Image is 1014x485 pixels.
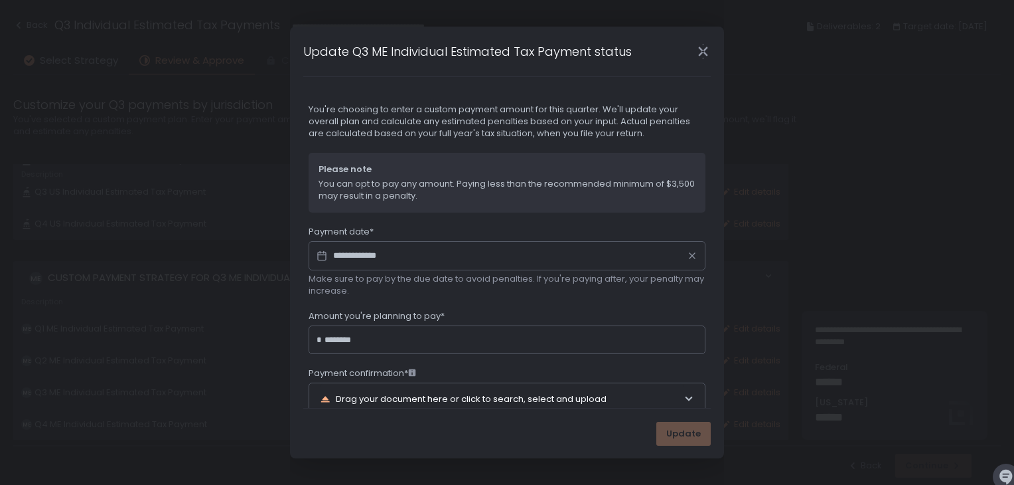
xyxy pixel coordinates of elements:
span: Make sure to pay by the due date to avoid penalties. If you're paying after, your penalty may inc... [309,273,705,297]
span: Amount you're planning to pay* [309,310,445,322]
span: You're choosing to enter a custom payment amount for this quarter. We'll update your overall plan... [309,104,705,140]
h1: Update Q3 ME Individual Estimated Tax Payment status [303,43,632,60]
span: Payment confirmation* [309,367,416,379]
div: Close [682,44,724,59]
span: You can opt to pay any amount. Paying less than the recommended minimum of $3,500 may result in a... [319,178,695,202]
input: Datepicker input [309,241,705,270]
span: Please note [319,163,695,175]
span: Payment date* [309,226,374,238]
